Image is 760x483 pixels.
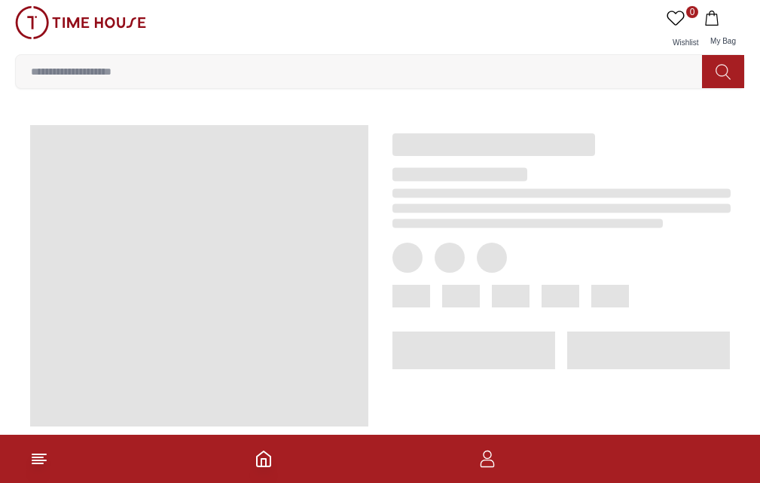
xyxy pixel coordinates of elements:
img: ... [15,6,146,39]
span: 0 [686,6,698,18]
span: Wishlist [667,38,704,47]
a: Home [255,450,273,468]
a: 0Wishlist [664,6,701,54]
span: My Bag [704,37,742,45]
button: My Bag [701,6,745,54]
